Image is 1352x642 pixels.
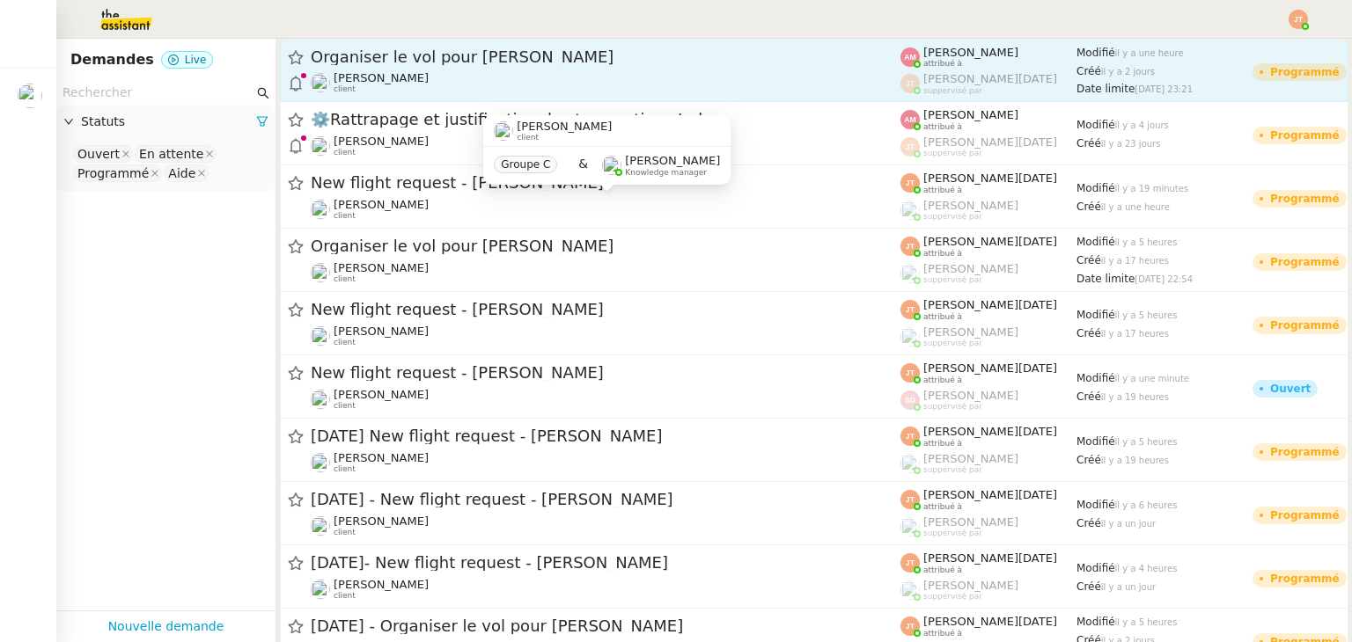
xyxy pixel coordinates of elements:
span: client [334,401,356,411]
span: [DATE] 22:54 [1135,274,1193,284]
span: client [334,148,356,157]
div: Programmé [77,165,149,181]
div: Ouvert [77,146,120,162]
app-user-label: attribué à [900,361,1076,384]
span: client [334,464,356,474]
span: [PERSON_NAME] [923,199,1018,212]
span: [DATE] New flight request - [PERSON_NAME] [311,428,900,444]
span: [PERSON_NAME][DATE] [923,488,1057,501]
span: suppervisé par [923,402,982,412]
span: il y a 5 heures [1115,310,1178,320]
span: [PERSON_NAME] [334,578,429,591]
span: [DATE] 23:21 [1135,84,1193,94]
span: attribué à [923,565,962,575]
img: svg [900,490,920,509]
span: [PERSON_NAME] [923,108,1018,121]
app-user-detailed-label: client [311,261,900,284]
span: Créé [1076,254,1101,266]
span: [PERSON_NAME] [334,451,429,464]
img: svg [900,173,920,193]
img: users%2FoFdbodQ3TgNoWt9kP3GXAs5oaCq1%2Favatar%2Fprofile-pic.png [900,454,920,473]
img: svg [900,74,920,93]
app-user-detailed-label: client [311,71,900,94]
span: il y a un jour [1101,582,1156,592]
span: il y a 2 jours [1101,67,1155,77]
a: Nouvelle demande [108,616,224,637]
span: attribué à [923,312,962,322]
span: il y a 19 heures [1101,392,1169,402]
span: il y a une minute [1115,374,1189,383]
app-user-label: suppervisé par [900,262,1076,285]
span: il y a 5 heures [1115,237,1178,247]
span: Modifié [1076,309,1115,321]
span: [PERSON_NAME][DATE] [923,235,1057,248]
span: [PERSON_NAME] [334,325,429,338]
span: il y a 5 heures [1115,617,1178,627]
span: il y a un jour [1101,519,1156,529]
span: suppervisé par [923,592,982,602]
span: Live [185,54,207,66]
span: Statuts [81,112,256,132]
span: Modifié [1076,435,1115,448]
app-user-label: suppervisé par [900,325,1076,348]
span: [PERSON_NAME] [334,71,429,84]
div: Programmé [1270,193,1340,204]
span: New flight request - [PERSON_NAME] [311,365,900,381]
span: Modifié [1076,47,1115,59]
div: Programmé [1270,573,1340,584]
app-user-detailed-label: client [311,325,900,347]
span: client [334,591,356,601]
img: users%2FoFdbodQ3TgNoWt9kP3GXAs5oaCq1%2Favatar%2Fprofile-pic.png [900,580,920,600]
span: [PERSON_NAME] [334,514,429,528]
span: [DATE] - Organiser le vol pour [PERSON_NAME] [311,618,900,634]
div: Programmé [1270,130,1340,141]
span: il y a 19 minutes [1115,184,1189,193]
span: suppervisé par [923,275,982,285]
span: [PERSON_NAME][DATE] [923,361,1057,375]
span: attribué à [923,122,962,132]
span: [PERSON_NAME][DATE] [923,425,1057,438]
img: svg [900,237,920,256]
span: Date limite [1076,83,1135,95]
app-user-label: attribué à [900,551,1076,574]
nz-page-header-title: Demandes [70,47,154,72]
img: svg [900,110,920,129]
span: [PERSON_NAME][DATE] [923,135,1057,149]
img: users%2FoFdbodQ3TgNoWt9kP3GXAs5oaCq1%2Favatar%2Fprofile-pic.png [900,201,920,220]
span: suppervisé par [923,149,982,158]
span: attribué à [923,502,962,512]
span: attribué à [923,376,962,385]
span: attribué à [923,59,962,69]
img: users%2FC9SBsJ0duuaSgpQFj5LgoEX8n0o2%2Favatar%2Fec9d51b8-9413-4189-adfb-7be4d8c96a3c [311,453,330,472]
app-user-detailed-label: client [311,198,900,221]
app-user-label: suppervisé par [900,579,1076,602]
span: Créé [1076,390,1101,403]
div: Ouvert [1270,383,1311,394]
span: Créé [1076,454,1101,466]
span: Créé [1076,65,1101,77]
img: users%2FC9SBsJ0duuaSgpQFj5LgoEX8n0o2%2Favatar%2Fec9d51b8-9413-4189-adfb-7be4d8c96a3c [18,84,42,108]
span: [PERSON_NAME] [923,46,1018,59]
div: Programmé [1270,67,1340,77]
img: users%2FC9SBsJ0duuaSgpQFj5LgoEX8n0o2%2Favatar%2Fec9d51b8-9413-4189-adfb-7be4d8c96a3c [311,73,330,92]
span: [DATE]- New flight request - [PERSON_NAME] [311,555,900,571]
app-user-label: attribué à [900,235,1076,258]
img: svg [900,553,920,573]
img: svg [900,300,920,319]
app-user-detailed-label: client [311,514,900,537]
img: users%2FC9SBsJ0duuaSgpQFj5LgoEX8n0o2%2Favatar%2Fec9d51b8-9413-4189-adfb-7be4d8c96a3c [311,516,330,536]
span: attribué à [923,439,962,449]
img: svg [900,390,920,410]
app-user-label: suppervisé par [900,72,1076,95]
app-user-label: attribué à [900,46,1076,69]
nz-select-item: En attente [135,145,217,163]
img: users%2FC9SBsJ0duuaSgpQFj5LgoEX8n0o2%2Favatar%2Fec9d51b8-9413-4189-adfb-7be4d8c96a3c [311,390,330,409]
span: ⚙️Rattrapage et justification des transactions Indy [311,112,900,128]
div: Programmé [1270,320,1340,331]
span: Modifié [1076,616,1115,628]
span: il y a 19 heures [1101,456,1169,465]
span: Modifié [1076,236,1115,248]
span: New flight request - [PERSON_NAME] [311,302,900,317]
span: suppervisé par [923,529,982,538]
span: Date limite [1076,273,1135,285]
